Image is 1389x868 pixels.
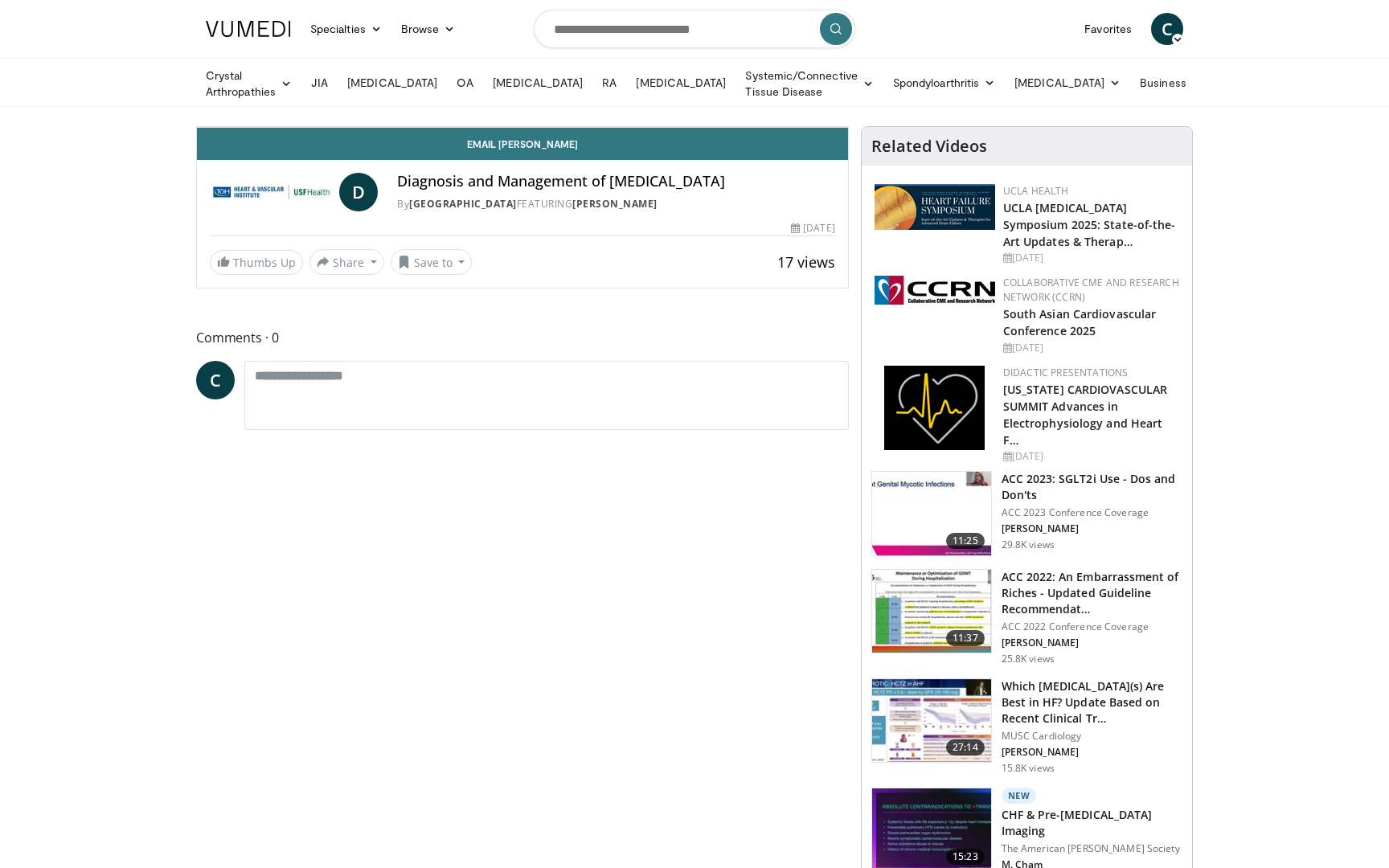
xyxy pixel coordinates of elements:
p: [PERSON_NAME] [1002,522,1182,535]
p: [PERSON_NAME] [1002,746,1182,759]
a: D [339,173,378,211]
a: Business [1130,67,1212,99]
a: Collaborative CME and Research Network (CCRN) [1003,276,1179,304]
div: [DATE] [1003,251,1179,265]
span: 11:25 [946,533,985,549]
span: 17 views [777,252,835,272]
a: Specialties [301,13,391,45]
div: Didactic Presentations [1003,366,1179,380]
a: South Asian Cardiovascular Conference 2025 [1003,306,1157,338]
a: Thumbs Up [210,250,303,275]
a: [MEDICAL_DATA] [483,67,592,99]
img: 1860aa7a-ba06-47e3-81a4-3dc728c2b4cf.png.150x105_q85_autocrop_double_scale_upscale_version-0.2.png [884,366,985,450]
input: Search topics, interventions [534,10,855,48]
a: Systemic/Connective Tissue Disease [735,68,883,100]
img: 0682476d-9aca-4ba2-9755-3b180e8401f5.png.150x105_q85_autocrop_double_scale_upscale_version-0.2.png [875,184,995,230]
img: VuMedi Logo [206,21,291,37]
img: Tampa General Hospital Heart & Vascular Institute [210,173,333,211]
h3: ACC 2022: An Embarrassment of Riches - Updated Guideline Recommendat… [1002,569,1182,617]
h3: CHF & Pre-[MEDICAL_DATA] Imaging [1002,807,1182,839]
a: OA [447,67,483,99]
span: 15:23 [946,849,985,865]
img: a04ee3ba-8487-4636-b0fb-5e8d268f3737.png.150x105_q85_autocrop_double_scale_upscale_version-0.2.png [875,276,995,305]
p: 29.8K views [1002,538,1055,551]
p: 15.8K views [1002,762,1055,775]
div: [DATE] [791,221,834,235]
button: Share [309,249,384,275]
a: JIA [301,67,338,99]
p: [PERSON_NAME] [1002,637,1182,649]
a: [US_STATE] CARDIOVASCULAR SUMMIT Advances in Electrophysiology and Heart F… [1003,382,1168,448]
p: MUSC Cardiology [1002,730,1182,743]
a: 11:37 ACC 2022: An Embarrassment of Riches - Updated Guideline Recommendat… ACC 2022 Conference C... [871,569,1182,665]
a: [GEOGRAPHIC_DATA] [409,197,517,211]
div: [DATE] [1003,341,1179,355]
a: 27:14 Which [MEDICAL_DATA](s) Are Best in HF? Update Based on Recent Clinical Tr… MUSC Cardiology... [871,678,1182,775]
span: 11:37 [946,630,985,646]
a: C [196,361,235,399]
h4: Diagnosis and Management of [MEDICAL_DATA] [397,173,834,190]
a: RA [592,67,626,99]
h4: Related Videos [871,137,987,156]
a: [MEDICAL_DATA] [1005,67,1130,99]
img: f3e86255-4ff1-4703-a69f-4180152321cc.150x105_q85_crop-smart_upscale.jpg [872,570,991,653]
a: UCLA [MEDICAL_DATA] Symposium 2025: State-of-the-Art Updates & Therap… [1003,200,1176,249]
button: Save to [391,249,473,275]
a: Browse [391,13,465,45]
a: [PERSON_NAME] [572,197,658,211]
a: Email [PERSON_NAME] [197,128,848,160]
p: The American [PERSON_NAME] Society [1002,842,1182,855]
div: [DATE] [1003,449,1179,464]
h3: ACC 2023: SGLT2i Use - Dos and Don'ts [1002,471,1182,503]
p: New [1002,788,1037,804]
a: Crystal Arthropathies [196,68,301,100]
img: 9258cdf1-0fbf-450b-845f-99397d12d24a.150x105_q85_crop-smart_upscale.jpg [872,472,991,555]
a: [MEDICAL_DATA] [338,67,447,99]
video-js: Video Player [197,127,848,128]
a: Favorites [1075,13,1141,45]
a: 11:25 ACC 2023: SGLT2i Use - Dos and Don'ts ACC 2023 Conference Coverage [PERSON_NAME] 29.8K views [871,471,1182,556]
div: By FEATURING [397,197,834,211]
p: ACC 2023 Conference Coverage [1002,506,1182,519]
a: C [1151,13,1183,45]
a: Spondyloarthritis [883,67,1005,99]
h3: Which [MEDICAL_DATA](s) Are Best in HF? Update Based on Recent Clinical Tr… [1002,678,1182,727]
span: 27:14 [946,739,985,755]
a: UCLA Health [1003,184,1069,198]
img: dc76ff08-18a3-4688-bab3-3b82df187678.150x105_q85_crop-smart_upscale.jpg [872,679,991,763]
p: 25.8K views [1002,653,1055,665]
a: [MEDICAL_DATA] [626,67,735,99]
p: ACC 2022 Conference Coverage [1002,620,1182,633]
span: Comments 0 [196,327,849,348]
